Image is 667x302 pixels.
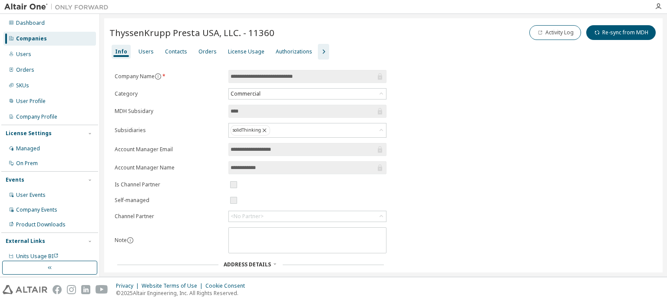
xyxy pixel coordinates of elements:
div: Contacts [165,48,187,55]
label: Account Manager Email [115,146,223,153]
label: Note [115,236,127,244]
label: Account Manager Name [115,164,223,171]
div: Users [139,48,154,55]
div: Privacy [116,282,142,289]
div: solidThinking [229,123,386,137]
label: Company Name [115,73,223,80]
img: instagram.svg [67,285,76,294]
label: Self-managed [115,197,223,204]
button: Re-sync from MDH [586,25,656,40]
img: Altair One [4,3,113,11]
div: License Settings [6,130,52,137]
p: © 2025 Altair Engineering, Inc. All Rights Reserved. [116,289,250,297]
label: Category [115,90,223,97]
div: <No Partner> [229,211,386,222]
label: MDH Subsidary [115,108,223,115]
label: Is Channel Partner [115,181,223,188]
div: Company Profile [16,113,57,120]
img: youtube.svg [96,285,108,294]
div: solidThinking [231,125,270,136]
div: Website Terms of Use [142,282,205,289]
div: Company Events [16,206,57,213]
div: Commercial [229,89,386,99]
div: Managed [16,145,40,152]
div: Dashboard [16,20,45,27]
div: User Profile [16,98,46,105]
div: <No Partner> [231,213,264,220]
img: altair_logo.svg [3,285,47,294]
label: Channel Partner [115,213,223,220]
label: Subsidiaries [115,127,223,134]
div: License Usage [228,48,264,55]
div: Orders [16,66,34,73]
div: Users [16,51,31,58]
div: User Events [16,192,46,199]
div: SKUs [16,82,29,89]
div: Cookie Consent [205,282,250,289]
div: Info [115,48,127,55]
span: ThyssenKrupp Presta USA, LLC. - 11360 [109,27,274,39]
div: Events [6,176,24,183]
div: Orders [198,48,217,55]
button: information [127,237,134,244]
img: linkedin.svg [81,285,90,294]
img: facebook.svg [53,285,62,294]
span: Units Usage BI [16,252,59,260]
div: Product Downloads [16,221,66,228]
span: Address Details [224,261,271,268]
div: Companies [16,35,47,42]
div: Authorizations [276,48,312,55]
div: Commercial [229,89,262,99]
div: External Links [6,238,45,245]
button: information [155,73,162,80]
button: Activity Log [529,25,581,40]
div: On Prem [16,160,38,167]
